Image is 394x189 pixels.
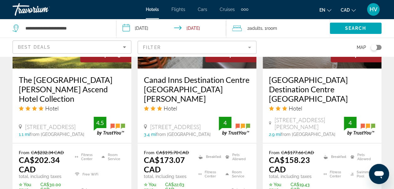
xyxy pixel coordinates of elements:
[25,123,76,130] span: [STREET_ADDRESS]
[31,150,64,155] del: CA$232.34 CAD
[320,167,347,182] li: Fitness Center
[219,119,231,127] div: 4
[320,150,347,164] li: Breakfast
[345,26,366,31] span: Search
[72,167,98,182] li: Free WiFi
[19,132,30,137] span: 1.1 mi
[195,150,222,164] li: Breakfast
[247,24,262,33] span: 2
[369,164,389,184] iframe: Button to launch messaging window
[220,7,235,12] a: Cruises
[72,150,98,164] li: Fitness Center
[150,123,201,130] span: [STREET_ADDRESS]
[144,150,155,155] span: From
[344,117,375,135] img: trustyou-badge.svg
[146,7,159,12] a: Hotels
[94,117,125,135] img: trustyou-badge.svg
[156,150,189,155] del: CA$195.70 CAD
[250,26,262,31] span: Adults
[365,3,381,16] button: User Menu
[219,117,250,135] img: trustyou-badge.svg
[116,19,226,38] button: Check-in date: Dec 31, 2025 Check-out date: Jan 1, 2026
[164,105,177,112] span: Hotel
[18,45,50,50] span: Best Deals
[330,23,381,34] button: Search
[171,7,185,12] a: Flights
[222,167,250,182] li: Room Service
[281,150,314,155] del: CA$177.66 CAD
[19,174,67,179] p: total, including taxes
[319,8,325,13] span: en
[144,174,191,179] p: total, including taxes
[144,105,250,112] div: 3 star Hotel
[241,4,248,14] button: Extra navigation items
[347,167,375,182] li: Swimming Pool
[370,6,377,13] span: HV
[269,174,316,179] p: total, including taxes
[144,155,185,174] ins: CA$173.07 CAD
[195,167,222,182] li: Fitness Center
[269,150,280,155] span: From
[144,132,156,137] span: 3.4 mi
[19,150,29,155] span: From
[269,132,281,137] span: 2.9 mi
[266,26,277,31] span: Room
[19,155,60,174] ins: CA$202.34 CAD
[94,119,106,127] div: 4.5
[13,1,75,18] a: Travorium
[156,132,211,137] span: from [GEOGRAPHIC_DATA]
[366,45,381,50] button: Toggle map
[226,19,330,38] button: Travelers: 2 adults, 0 children
[344,119,356,127] div: 4
[144,75,250,103] a: Canad Inns Destination Centre [GEOGRAPHIC_DATA][PERSON_NAME]
[98,150,125,164] li: Room Service
[19,105,125,112] div: 4 star Hotel
[45,105,59,112] span: Hotel
[198,7,207,12] a: Cars
[281,132,335,137] span: from [GEOGRAPHIC_DATA]
[319,5,331,14] button: Change language
[289,105,302,112] span: Hotel
[262,24,277,33] span: , 1
[274,116,344,130] span: [STREET_ADDRESS][PERSON_NAME]
[347,150,375,164] li: Pets Allowed
[341,5,356,14] button: Change currency
[19,75,125,103] a: The [GEOGRAPHIC_DATA][PERSON_NAME] Ascend Hotel Collection
[138,40,256,54] button: Filter
[30,132,84,137] span: from [GEOGRAPHIC_DATA]
[222,150,250,164] li: Pets Allowed
[18,43,126,51] mat-select: Sort by
[269,75,375,103] a: [GEOGRAPHIC_DATA] Destination Centre [GEOGRAPHIC_DATA]
[341,8,350,13] span: CAD
[269,105,375,112] div: 3 star Hotel
[269,155,310,174] ins: CA$158.23 CAD
[357,43,366,52] span: Map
